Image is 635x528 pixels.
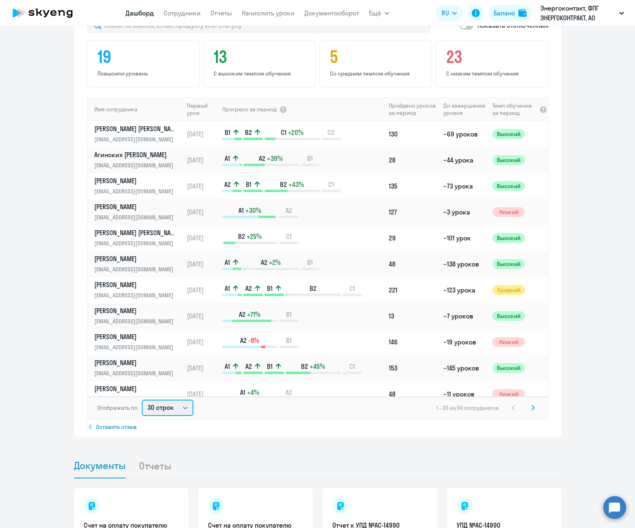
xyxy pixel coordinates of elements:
[492,259,525,269] span: Высокий
[386,225,440,251] td: 29
[184,199,221,225] td: [DATE]
[492,129,525,139] span: Высокий
[440,381,489,407] td: ~11 уроков
[184,97,221,121] th: Первый урок
[240,388,245,397] span: A1
[267,284,273,293] span: B1
[94,358,178,367] p: [PERSON_NAME]
[440,225,489,251] td: ~101 урок
[239,310,245,319] span: A2
[301,362,308,371] span: B2
[440,147,489,173] td: ~44 урока
[246,180,251,189] span: B1
[240,336,247,345] span: A2
[288,180,304,189] span: +43%
[288,128,303,137] span: +20%
[225,154,230,163] span: A1
[94,254,178,263] p: [PERSON_NAME]
[310,284,316,293] span: B2
[245,362,252,371] span: A2
[280,180,287,189] span: B2
[94,265,178,274] p: [EMAIL_ADDRESS][DOMAIN_NAME]
[330,47,424,67] h4: 5
[94,150,183,170] a: Агинских [PERSON_NAME][EMAIL_ADDRESS][DOMAIN_NAME]
[94,187,178,196] p: [EMAIL_ADDRESS][DOMAIN_NAME]
[94,150,178,159] p: Агинских [PERSON_NAME]
[269,258,281,267] span: +2%
[386,381,440,407] td: 48
[94,384,183,404] a: [PERSON_NAME][EMAIL_ADDRESS][DOMAIN_NAME]
[369,8,381,18] span: Ещё
[94,135,178,144] p: [EMAIL_ADDRESS][DOMAIN_NAME]
[328,180,334,189] span: C1
[94,332,183,352] a: [PERSON_NAME][EMAIL_ADDRESS][DOMAIN_NAME]
[440,97,489,121] th: До завершения уровня
[94,228,183,248] a: [PERSON_NAME] [PERSON_NAME][EMAIL_ADDRESS][DOMAIN_NAME]
[184,251,221,277] td: [DATE]
[436,5,463,21] button: RU
[386,97,440,121] th: Пройдено уроков за период
[446,47,540,67] h4: 23
[94,280,183,300] a: [PERSON_NAME][EMAIL_ADDRESS][DOMAIN_NAME]
[224,180,231,189] span: A2
[98,47,192,67] h4: 19
[286,388,292,397] span: A2
[386,355,440,381] td: 153
[184,303,221,329] td: [DATE]
[164,9,201,17] a: Сотрудники
[386,303,440,329] td: 13
[440,199,489,225] td: ~3 урока
[184,173,221,199] td: [DATE]
[386,251,440,277] td: 48
[492,311,525,321] span: Высокий
[494,8,515,18] div: Баланс
[222,106,277,113] span: Прогресс за период
[184,381,221,407] td: [DATE]
[446,70,540,77] p: С низким темпом обучения
[94,306,183,326] a: [PERSON_NAME][EMAIL_ADDRESS][DOMAIN_NAME]
[492,155,525,165] span: Высокий
[492,233,525,243] span: Высокий
[259,154,265,163] span: A2
[94,124,178,133] p: [PERSON_NAME] [PERSON_NAME]
[286,310,292,319] span: B1
[247,388,259,397] span: +4%
[245,128,252,137] span: B2
[492,389,525,399] span: Низкий
[386,277,440,303] td: 221
[238,232,245,241] span: B2
[94,343,178,352] p: [EMAIL_ADDRESS][DOMAIN_NAME]
[349,284,355,293] span: C1
[440,329,489,355] td: ~19 уроков
[267,154,283,163] span: +39%
[214,70,308,77] p: С высоким темпом обучения
[492,207,525,217] span: Низкий
[225,362,230,371] span: A1
[126,9,154,17] a: Дашборд
[94,202,183,222] a: [PERSON_NAME][EMAIL_ADDRESS][DOMAIN_NAME]
[94,291,178,300] p: [EMAIL_ADDRESS][DOMAIN_NAME]
[248,336,259,345] span: -8%
[386,199,440,225] td: 127
[245,206,261,215] span: +30%
[247,232,262,241] span: +25%
[492,102,536,117] span: Темп обучения за период
[349,362,355,371] span: C1
[267,362,273,371] span: B1
[286,336,292,345] span: B1
[492,363,525,373] span: Высокий
[94,124,183,144] a: [PERSON_NAME] [PERSON_NAME][EMAIL_ADDRESS][DOMAIN_NAME]
[242,9,295,17] a: Начислить уроки
[442,8,449,18] span: RU
[94,317,178,326] p: [EMAIL_ADDRESS][DOMAIN_NAME]
[304,9,359,17] a: Документооборот
[225,284,230,293] span: A1
[94,369,178,378] p: [EMAIL_ADDRESS][DOMAIN_NAME]
[184,121,221,147] td: [DATE]
[94,384,178,393] p: [PERSON_NAME]
[386,329,440,355] td: 146
[310,362,325,371] span: +45%
[94,213,178,222] p: [EMAIL_ADDRESS][DOMAIN_NAME]
[286,206,292,215] span: A2
[98,404,139,411] span: Отображать по:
